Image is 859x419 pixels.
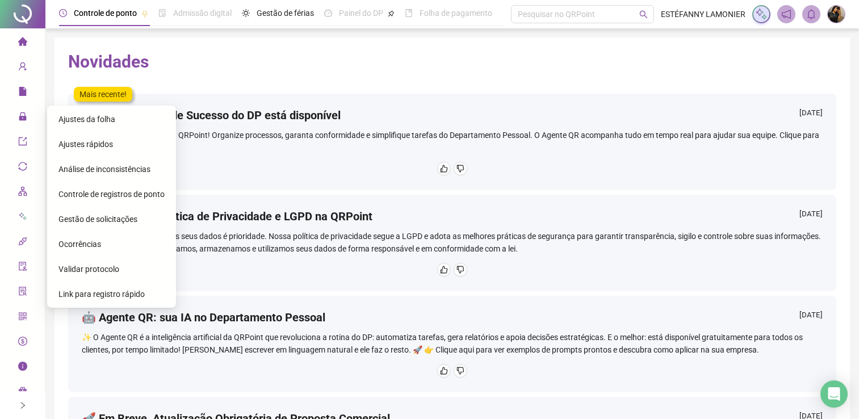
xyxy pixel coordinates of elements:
span: pushpin [141,10,148,17]
span: Link para registro rápido [58,290,145,299]
label: Mais recente! [74,87,132,102]
span: bell [806,9,816,19]
div: Open Intercom Messenger [820,380,848,408]
span: user-add [18,57,27,79]
span: apartment [18,182,27,204]
span: ESTÉFANNY LAMONIER [661,8,745,20]
h4: Vale Lembrar: Política de Privacidade e LGPD na QRPoint [82,208,372,224]
span: Gestão de férias [257,9,314,18]
span: dashboard [324,9,332,17]
div: Na QRPoint, a proteção dos seus dados é prioridade. Nossa política de privacidade segue a LGPD e ... [82,230,823,255]
span: sun [242,9,250,17]
span: dollar [18,332,27,354]
span: Painel do DP [339,9,383,18]
div: [DATE] [799,107,823,121]
span: like [440,165,448,173]
span: search [639,10,648,19]
span: Controle de ponto [74,9,137,18]
span: audit [18,257,27,279]
span: dislike [456,266,464,274]
span: solution [18,282,27,304]
span: notification [781,9,791,19]
span: qrcode [18,307,27,329]
span: right [19,401,27,409]
h4: ✅ Seu Checklist de Sucesso do DP está disponível [82,107,341,123]
span: api [18,232,27,254]
img: sparkle-icon.fc2bf0ac1784a2077858766a79e2daf3.svg [755,8,768,20]
span: gift [18,382,27,404]
span: Controle de registros de ponto [58,190,165,199]
span: home [18,32,27,55]
span: like [440,266,448,274]
span: dislike [456,367,464,375]
span: Análise de inconsistências [58,165,150,174]
span: Folha de pagamento [420,9,492,18]
span: book [405,9,413,17]
span: lock [18,107,27,129]
span: info-circle [18,357,27,379]
div: ✨ O Agente QR é a inteligência artificial da QRPoint que revoluciona a rotina do DP: automatiza t... [82,331,823,356]
span: dislike [456,165,464,173]
span: file-done [158,9,166,17]
span: Ajustes rápidos [58,140,113,149]
span: Admissão digital [173,9,232,18]
span: export [18,132,27,154]
div: [DATE] [799,309,823,324]
span: Gestão de solicitações [58,215,137,224]
span: pushpin [388,10,395,17]
div: Veja como melhor utilizar a QRPoint! Organize processos, garanta conformidade e simplifique taref... [82,129,823,154]
h4: 🤖 Agente QR: sua IA no Departamento Pessoal [82,309,325,325]
span: like [440,367,448,375]
span: Ajustes da folha [58,115,115,124]
span: file [18,82,27,104]
img: 56409 [828,6,845,23]
div: [DATE] [799,208,823,223]
span: Validar protocolo [58,265,119,274]
span: clock-circle [59,9,67,17]
span: sync [18,157,27,179]
span: Ocorrências [58,240,101,249]
h2: Novidades [68,51,836,73]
